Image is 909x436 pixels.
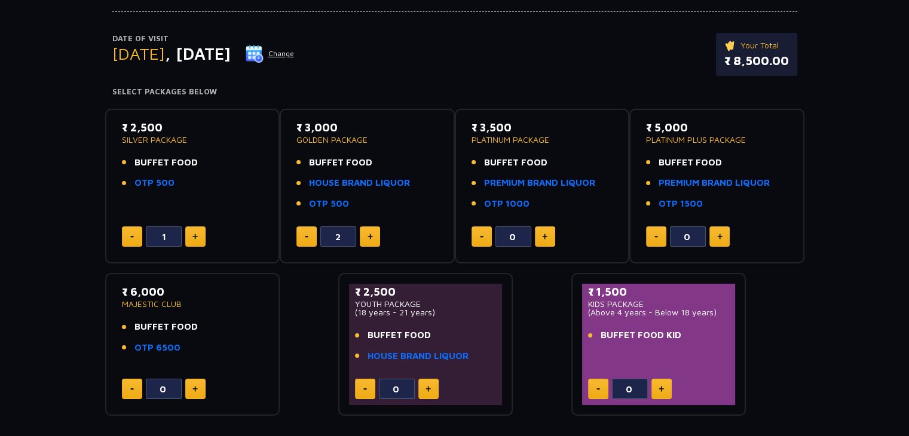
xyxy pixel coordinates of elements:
[355,300,497,308] p: YOUTH PACKAGE
[596,388,600,390] img: minus
[646,119,788,136] p: ₹ 5,000
[654,236,658,238] img: minus
[484,197,530,211] a: OTP 1000
[368,328,431,342] span: BUFFET FOOD
[601,328,681,342] span: BUFFET FOOD KID
[355,284,497,300] p: ₹ 2,500
[134,176,175,190] a: OTP 500
[245,44,295,63] button: Change
[165,44,231,63] span: , [DATE]
[724,39,789,52] p: Your Total
[368,234,373,240] img: plus
[472,119,613,136] p: ₹ 3,500
[588,284,730,300] p: ₹ 1,500
[112,33,295,45] p: Date of Visit
[659,386,664,392] img: plus
[484,176,595,190] a: PREMIUM BRAND LIQUOR
[122,300,264,308] p: MAJESTIC CLUB
[724,39,737,52] img: ticket
[305,236,308,238] img: minus
[122,136,264,144] p: SILVER PACKAGE
[134,156,198,170] span: BUFFET FOOD
[112,87,797,97] h4: Select Packages Below
[484,156,547,170] span: BUFFET FOOD
[122,119,264,136] p: ₹ 2,500
[724,52,789,70] p: ₹ 8,500.00
[192,234,198,240] img: plus
[134,341,180,355] a: OTP 6500
[130,236,134,238] img: minus
[112,44,165,63] span: [DATE]
[646,136,788,144] p: PLATINUM PLUS PACKAGE
[309,176,410,190] a: HOUSE BRAND LIQUOR
[472,136,613,144] p: PLATINUM PACKAGE
[192,386,198,392] img: plus
[368,349,469,363] a: HOUSE BRAND LIQUOR
[588,300,730,308] p: KIDS PACKAGE
[296,136,438,144] p: GOLDEN PACKAGE
[588,308,730,317] p: (Above 4 years - Below 18 years)
[659,197,703,211] a: OTP 1500
[480,236,483,238] img: minus
[426,386,431,392] img: plus
[717,234,723,240] img: plus
[363,388,367,390] img: minus
[542,234,547,240] img: plus
[355,308,497,317] p: (18 years - 21 years)
[309,197,349,211] a: OTP 500
[659,176,770,190] a: PREMIUM BRAND LIQUOR
[130,388,134,390] img: minus
[122,284,264,300] p: ₹ 6,000
[296,119,438,136] p: ₹ 3,000
[309,156,372,170] span: BUFFET FOOD
[134,320,198,334] span: BUFFET FOOD
[659,156,722,170] span: BUFFET FOOD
